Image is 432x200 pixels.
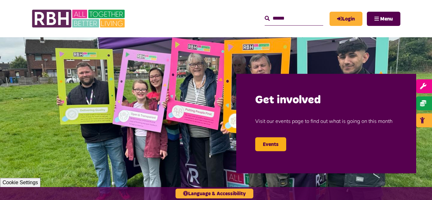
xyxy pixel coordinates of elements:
p: Visit our events page to find out what is going on this month [255,107,397,134]
a: Events [255,137,286,151]
a: MyRBH [330,12,362,26]
img: RBH [32,6,127,31]
span: Menu [380,16,393,21]
button: Navigation [367,12,400,26]
h2: Get involved [255,93,397,107]
button: Language & Accessibility [176,189,253,198]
